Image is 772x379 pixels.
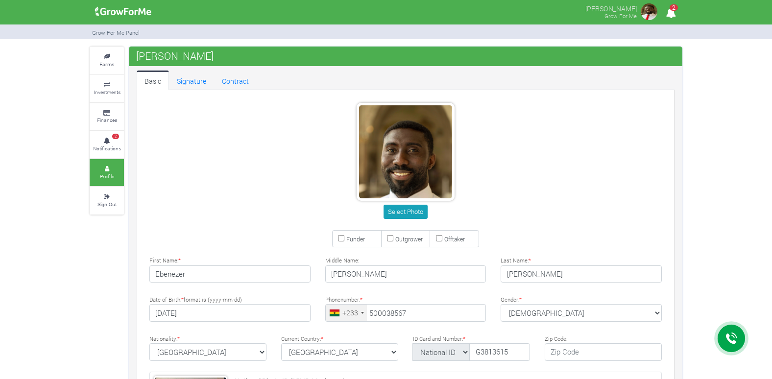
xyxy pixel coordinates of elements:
[137,71,169,90] a: Basic
[325,265,486,283] input: Middle Name
[325,296,362,304] label: Phonenumber:
[90,47,124,74] a: Farms
[90,131,124,158] a: 2 Notifications
[604,12,637,20] small: Grow For Me
[395,235,423,243] small: Outgrower
[99,61,114,68] small: Farms
[149,304,311,322] input: Type Date of Birth (YYYY-MM-DD)
[501,257,531,265] label: Last Name:
[149,335,180,343] label: Nationality:
[346,235,365,243] small: Funder
[93,145,121,152] small: Notifications
[149,265,311,283] input: First Name
[585,2,637,14] p: [PERSON_NAME]
[639,2,659,22] img: growforme image
[338,235,344,241] input: Funder
[97,117,117,123] small: Finances
[342,308,358,318] div: +233
[169,71,214,90] a: Signature
[281,335,323,343] label: Current Country:
[661,2,680,24] i: Notifications
[112,134,119,140] span: 2
[325,257,359,265] label: Middle Name:
[149,296,242,304] label: Date of Birth: format is (yyyy-mm-dd)
[94,89,121,95] small: Investments
[670,4,678,11] span: 2
[444,235,465,243] small: Offtaker
[214,71,257,90] a: Contract
[97,201,117,208] small: Sign Out
[413,335,465,343] label: ID Card and Number:
[545,335,567,343] label: Zip Code:
[545,343,662,361] input: Zip Code
[92,2,155,22] img: growforme image
[90,159,124,186] a: Profile
[384,205,427,219] button: Select Photo
[325,304,486,322] input: Phone Number
[92,29,140,36] small: Grow For Me Panel
[90,187,124,214] a: Sign Out
[134,46,216,66] span: [PERSON_NAME]
[436,235,442,241] input: Offtaker
[100,173,114,180] small: Profile
[387,235,393,241] input: Outgrower
[90,103,124,130] a: Finances
[470,343,530,361] input: ID Number
[90,75,124,102] a: Investments
[326,305,367,321] div: Ghana (Gaana): +233
[149,257,181,265] label: First Name:
[501,265,662,283] input: Last Name
[661,9,680,19] a: 2
[501,296,522,304] label: Gender:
